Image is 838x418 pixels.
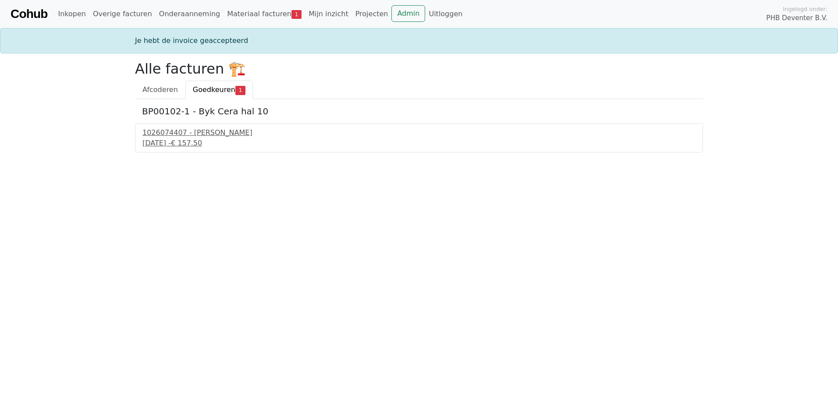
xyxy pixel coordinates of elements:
[142,128,696,138] div: 1026074407 - [PERSON_NAME]
[142,138,696,149] div: [DATE] -
[291,10,302,19] span: 1
[135,81,185,99] a: Afcoderen
[89,5,156,23] a: Overige facturen
[11,4,47,25] a: Cohub
[352,5,392,23] a: Projecten
[766,13,827,23] span: PHB Deventer B.V.
[171,139,202,147] span: € 157.50
[142,128,696,149] a: 1026074407 - [PERSON_NAME][DATE] -€ 157.50
[425,5,466,23] a: Uitloggen
[54,5,89,23] a: Inkopen
[130,35,708,46] div: Je hebt de invoice geaccepteerd
[783,5,827,13] span: Ingelogd onder:
[142,85,178,94] span: Afcoderen
[235,86,245,95] span: 1
[185,81,253,99] a: Goedkeuren1
[224,5,305,23] a: Materiaal facturen1
[135,60,703,77] h2: Alle facturen 🏗️
[193,85,235,94] span: Goedkeuren
[391,5,425,22] a: Admin
[156,5,224,23] a: Onderaanneming
[142,106,696,117] h5: BP00102-1 - Byk Cera hal 10
[305,5,352,23] a: Mijn inzicht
